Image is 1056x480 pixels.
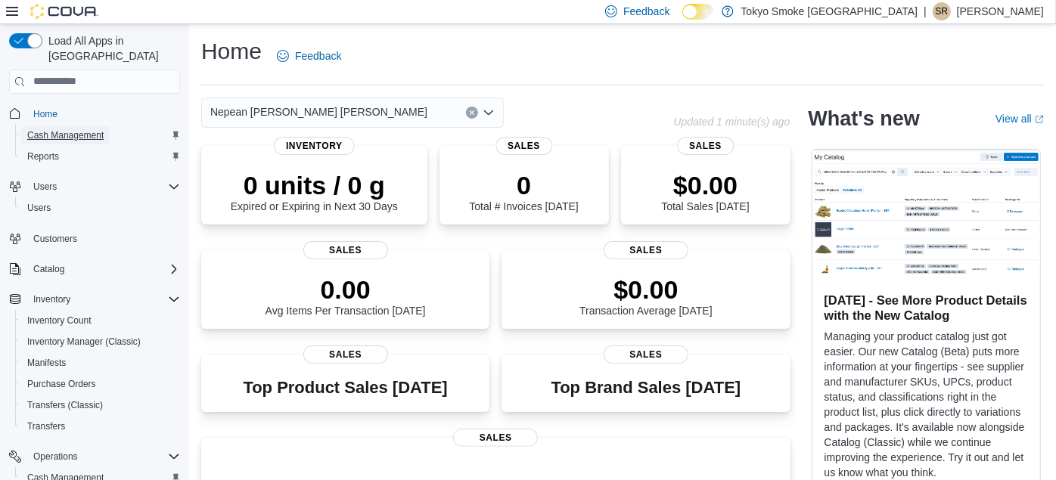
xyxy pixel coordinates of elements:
[15,125,186,146] button: Cash Management
[21,147,180,166] span: Reports
[579,274,713,305] p: $0.00
[33,181,57,193] span: Users
[551,379,741,397] h3: Top Brand Sales [DATE]
[27,420,65,432] span: Transfers
[21,396,109,414] a: Transfers (Classic)
[469,170,578,200] p: 0
[825,293,1028,323] h3: [DATE] - See More Product Details with the New Catalog
[303,241,388,259] span: Sales
[27,150,59,163] span: Reports
[27,178,180,196] span: Users
[27,378,96,390] span: Purchase Orders
[21,354,180,372] span: Manifests
[33,108,57,120] span: Home
[825,329,1028,480] p: Managing your product catalog just got easier. Our new Catalog (Beta) puts more information at yo...
[21,126,180,144] span: Cash Management
[33,233,77,245] span: Customers
[21,311,98,330] a: Inventory Count
[682,4,714,20] input: Dark Mode
[15,416,186,437] button: Transfers
[27,314,92,327] span: Inventory Count
[936,2,949,20] span: SR
[33,263,64,275] span: Catalog
[661,170,749,212] div: Total Sales [DATE]
[21,311,180,330] span: Inventory Count
[21,417,71,435] a: Transfers
[579,274,713,317] div: Transaction Average [DATE]
[33,293,70,305] span: Inventory
[741,2,918,20] p: Tokyo Smoke [GEOGRAPHIC_DATA]
[27,399,103,411] span: Transfers (Classic)
[21,199,180,217] span: Users
[15,352,186,373] button: Manifests
[809,107,920,131] h2: What's new
[15,197,186,218] button: Users
[21,375,102,393] a: Purchase Orders
[21,333,180,351] span: Inventory Manager (Classic)
[677,137,734,155] span: Sales
[673,116,790,128] p: Updated 1 minute(s) ago
[469,170,578,212] div: Total # Invoices [DATE]
[231,170,398,200] p: 0 units / 0 g
[27,336,141,348] span: Inventory Manager (Classic)
[21,333,147,351] a: Inventory Manager (Classic)
[27,447,84,466] button: Operations
[661,170,749,200] p: $0.00
[995,113,1044,125] a: View allExternal link
[495,137,552,155] span: Sales
[21,126,110,144] a: Cash Management
[453,429,538,447] span: Sales
[957,2,1044,20] p: [PERSON_NAME]
[21,199,57,217] a: Users
[243,379,447,397] h3: Top Product Sales [DATE]
[27,229,180,248] span: Customers
[3,446,186,467] button: Operations
[21,147,65,166] a: Reports
[271,41,347,71] a: Feedback
[623,4,669,19] span: Feedback
[27,447,180,466] span: Operations
[1035,115,1044,124] svg: External link
[27,230,83,248] a: Customers
[295,48,341,63] span: Feedback
[3,176,186,197] button: Users
[27,129,104,141] span: Cash Management
[15,331,186,352] button: Inventory Manager (Classic)
[21,354,72,372] a: Manifests
[3,103,186,125] button: Home
[27,290,76,308] button: Inventory
[3,259,186,280] button: Catalog
[924,2,927,20] p: |
[27,260,70,278] button: Catalog
[33,451,78,463] span: Operations
[303,345,388,364] span: Sales
[30,4,98,19] img: Cova
[210,103,427,121] span: Nepean [PERSON_NAME] [PERSON_NAME]
[933,2,951,20] div: Shovan Ranjitkar
[21,417,180,435] span: Transfers
[27,260,180,278] span: Catalog
[266,274,426,305] p: 0.00
[15,395,186,416] button: Transfers (Classic)
[231,170,398,212] div: Expired or Expiring in Next 30 Days
[21,396,180,414] span: Transfers (Classic)
[3,228,186,249] button: Customers
[27,104,180,123] span: Home
[27,290,180,308] span: Inventory
[27,178,63,196] button: Users
[466,107,478,119] button: Clear input
[15,146,186,167] button: Reports
[15,373,186,395] button: Purchase Orders
[3,289,186,310] button: Inventory
[27,357,66,369] span: Manifests
[604,241,688,259] span: Sales
[483,107,495,119] button: Open list of options
[27,202,51,214] span: Users
[274,137,355,155] span: Inventory
[27,105,64,123] a: Home
[266,274,426,317] div: Avg Items Per Transaction [DATE]
[42,33,180,63] span: Load All Apps in [GEOGRAPHIC_DATA]
[15,310,186,331] button: Inventory Count
[201,36,262,67] h1: Home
